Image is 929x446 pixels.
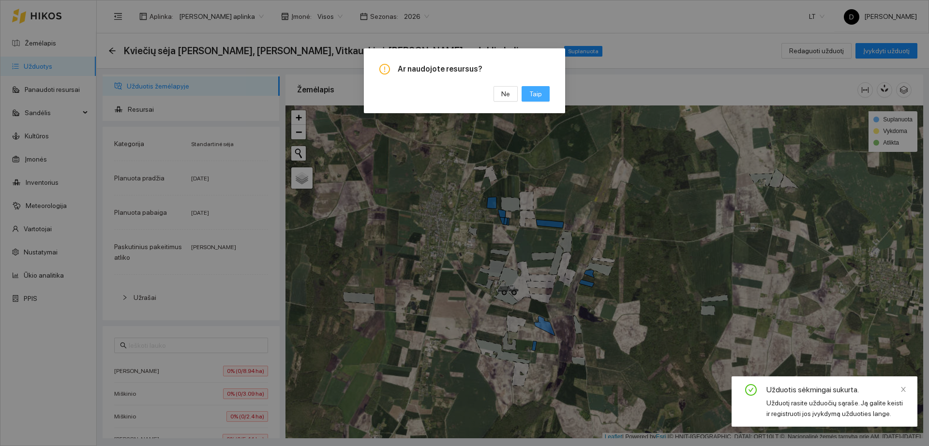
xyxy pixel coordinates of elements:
[494,86,518,102] button: Ne
[766,384,906,396] div: Užduotis sėkmingai sukurta.
[501,89,510,99] span: Ne
[379,64,390,74] span: exclamation-circle
[529,89,542,99] span: Taip
[745,384,757,398] span: check-circle
[766,398,906,419] div: Užduotį rasite užduočių sąraše. Ją galite keisti ir registruoti jos įvykdymą užduoties lange.
[398,64,550,74] span: Ar naudojote resursus?
[900,386,907,393] span: close
[522,86,550,102] button: Taip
